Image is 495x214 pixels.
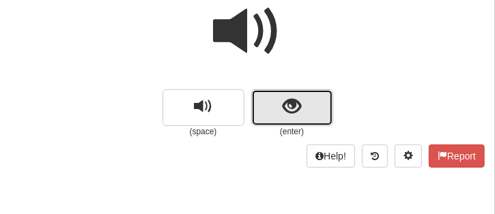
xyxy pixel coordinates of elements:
button: Help! [307,144,355,168]
button: Round history (alt+y) [362,144,388,168]
small: (space) [162,126,244,138]
small: (enter) [251,126,333,138]
button: replay audio [162,89,244,126]
button: Report [429,144,485,168]
button: show sentence [251,89,333,126]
